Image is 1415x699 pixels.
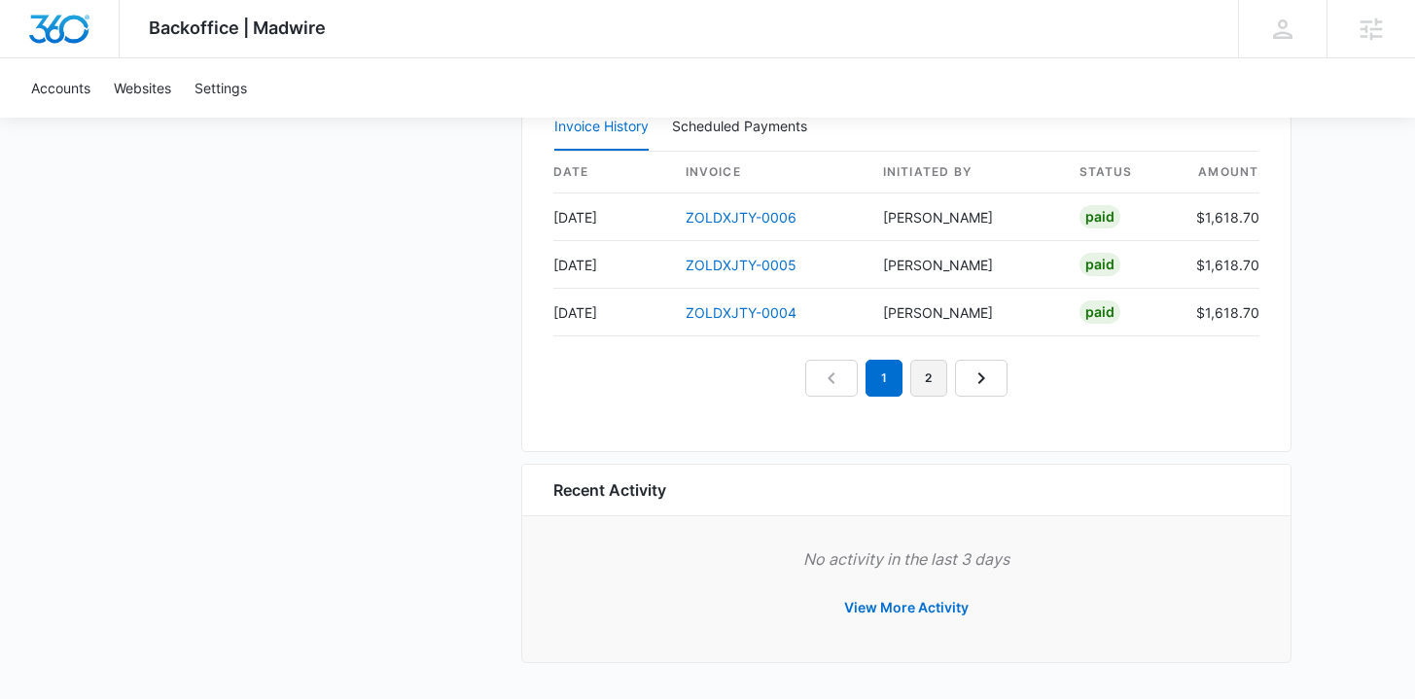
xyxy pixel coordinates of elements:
div: Scheduled Payments [672,120,815,133]
th: amount [1181,152,1259,193]
button: View More Activity [825,584,988,631]
button: Invoice History [554,104,649,151]
td: [PERSON_NAME] [867,241,1064,289]
th: invoice [670,152,867,193]
a: ZOLDXJTY-0005 [686,257,796,273]
div: Paid [1079,253,1120,276]
nav: Pagination [805,360,1008,397]
td: [PERSON_NAME] [867,193,1064,241]
td: $1,618.70 [1181,241,1259,289]
a: ZOLDXJTY-0006 [686,209,796,226]
a: Accounts [19,58,102,118]
td: [PERSON_NAME] [867,289,1064,336]
th: Initiated By [867,152,1064,193]
td: $1,618.70 [1181,193,1259,241]
td: $1,618.70 [1181,289,1259,336]
a: Websites [102,58,183,118]
span: Backoffice | Madwire [149,17,326,38]
th: status [1064,152,1181,193]
td: [DATE] [553,241,670,289]
td: [DATE] [553,193,670,241]
p: No activity in the last 3 days [553,547,1259,571]
div: Paid [1079,300,1120,324]
a: Page 2 [910,360,947,397]
td: [DATE] [553,289,670,336]
div: Paid [1079,205,1120,228]
h6: Recent Activity [553,478,666,502]
th: date [553,152,670,193]
a: ZOLDXJTY-0004 [686,304,796,321]
a: Settings [183,58,259,118]
em: 1 [866,360,902,397]
a: Next Page [955,360,1008,397]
